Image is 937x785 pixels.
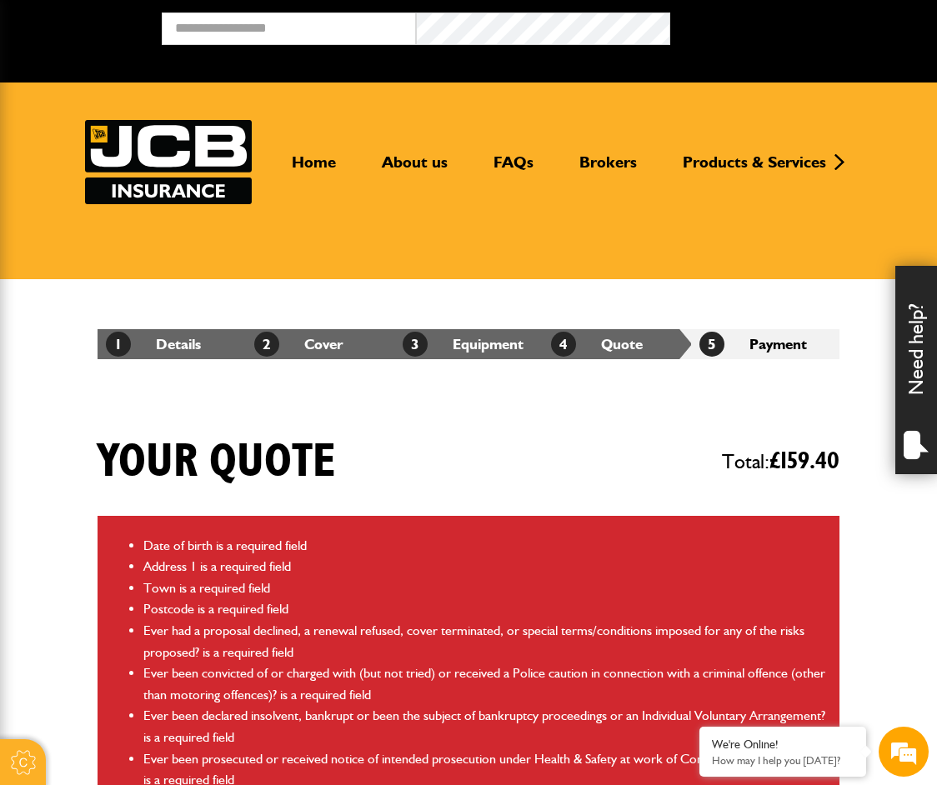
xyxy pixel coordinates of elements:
li: Address 1 is a required field [143,556,827,577]
li: Postcode is a required field [143,598,827,620]
li: Quote [543,329,691,359]
li: Ever had a proposal declined, a renewal refused, cover terminated, or special terms/conditions im... [143,620,827,662]
li: Ever been declared insolvent, bankrupt or been the subject of bankruptcy proceedings or an Indivi... [143,705,827,747]
li: Payment [691,329,839,359]
span: 1 [106,332,131,357]
span: 4 [551,332,576,357]
a: Products & Services [670,152,839,186]
a: About us [369,152,460,186]
span: 2 [254,332,279,357]
a: Home [279,152,348,186]
a: 3Equipment [403,335,524,352]
li: Ever been convicted of or charged with (but not tried) or received a Police caution in connection... [143,662,827,705]
a: Brokers [567,152,649,186]
h1: Your quote [98,434,336,490]
img: JCB Insurance Services logo [85,120,252,204]
span: £ [769,449,839,473]
span: 3 [403,332,428,357]
a: JCB Insurance Services [85,120,252,204]
a: 2Cover [254,335,343,352]
li: Date of birth is a required field [143,535,827,557]
span: 5 [699,332,724,357]
p: How may I help you today? [712,754,854,767]
button: Broker Login [670,12,924,38]
a: FAQs [481,152,546,186]
a: 1Details [106,335,201,352]
li: Town is a required field [143,577,827,599]
div: Need help? [895,266,937,474]
span: Total: [722,442,839,481]
span: 159.40 [780,449,839,473]
div: We're Online! [712,737,854,752]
